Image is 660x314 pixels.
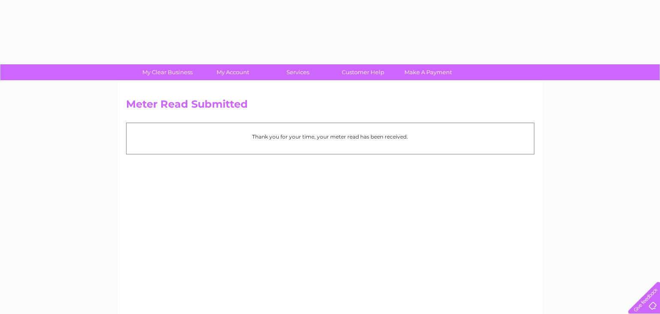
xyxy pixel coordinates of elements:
[393,64,464,80] a: Make A Payment
[197,64,268,80] a: My Account
[262,64,333,80] a: Services
[132,64,203,80] a: My Clear Business
[328,64,398,80] a: Customer Help
[126,98,534,115] h2: Meter Read Submitted
[131,133,530,141] p: Thank you for your time, your meter read has been received.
